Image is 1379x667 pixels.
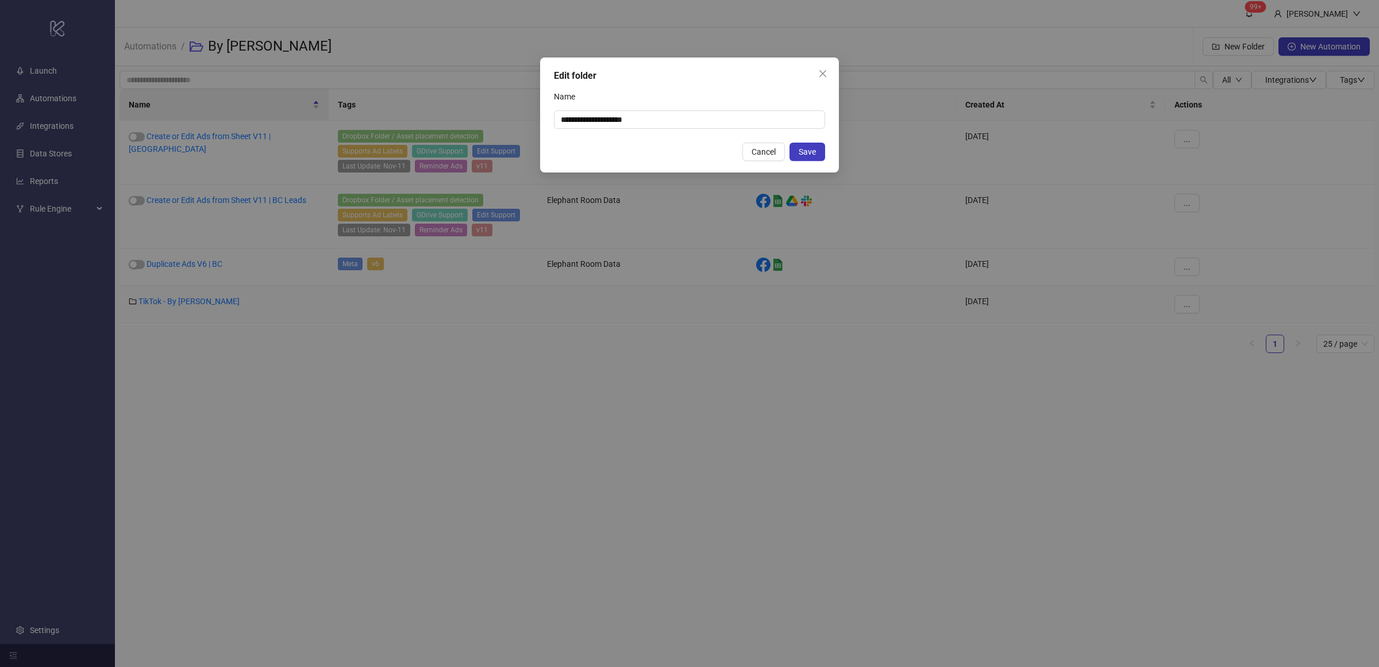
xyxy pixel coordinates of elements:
span: Cancel [752,147,776,156]
label: Name [554,87,583,106]
div: Edit folder [554,69,825,83]
button: Save [789,143,825,161]
button: Cancel [742,143,785,161]
span: Save [799,147,816,156]
span: close [818,69,827,78]
button: Close [814,64,832,83]
input: Name [554,110,825,129]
